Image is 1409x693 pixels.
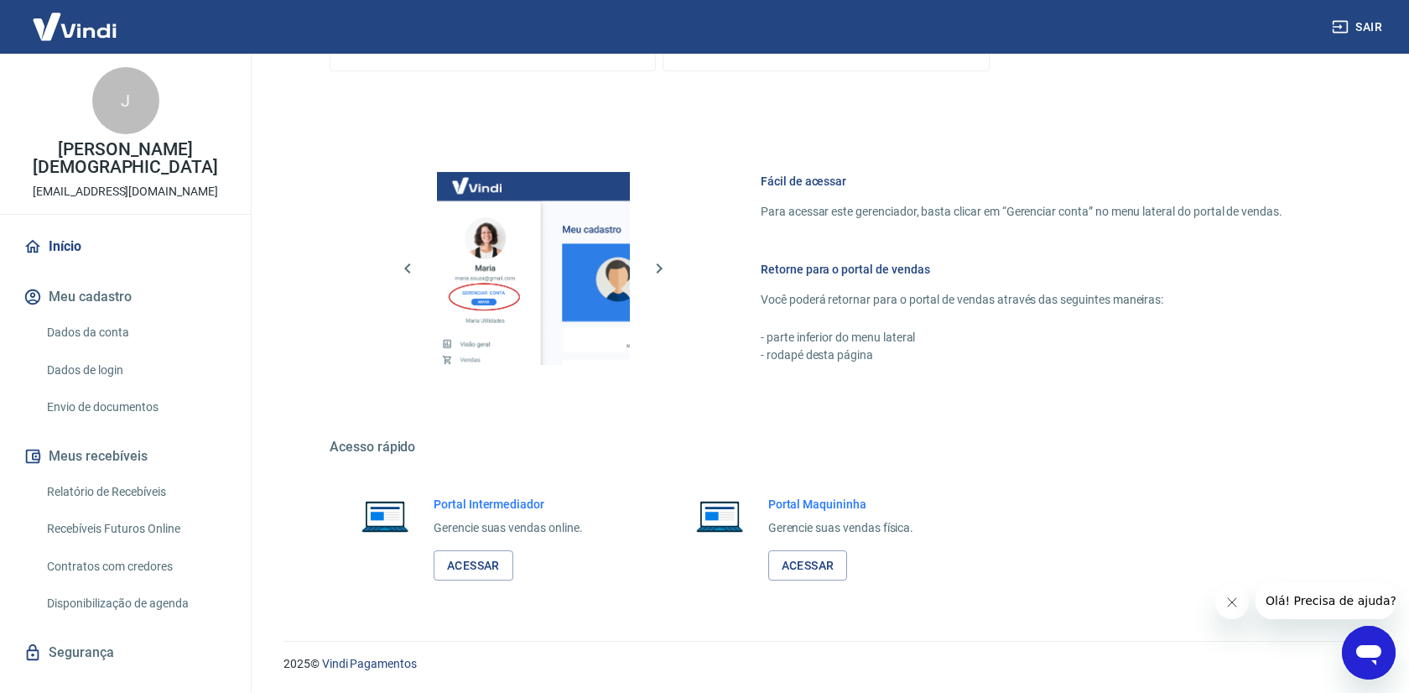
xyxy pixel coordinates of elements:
[434,550,513,581] a: Acessar
[40,353,231,388] a: Dados de login
[768,496,914,513] h6: Portal Maquininha
[761,291,1282,309] p: Você poderá retornar para o portal de vendas através das seguintes maneiras:
[434,496,583,513] h6: Portal Intermediador
[10,12,141,25] span: Olá! Precisa de ajuda?
[768,550,848,581] a: Acessar
[20,228,231,265] a: Início
[1342,626,1396,680] iframe: Botão para abrir a janela de mensagens
[40,512,231,546] a: Recebíveis Futuros Online
[330,439,1323,456] h5: Acesso rápido
[40,550,231,584] a: Contratos com credores
[437,172,630,365] img: Imagem da dashboard mostrando o botão de gerenciar conta na sidebar no lado esquerdo
[761,261,1282,278] h6: Retorne para o portal de vendas
[761,329,1282,346] p: - parte inferior do menu lateral
[761,346,1282,364] p: - rodapé desta página
[20,1,129,52] img: Vindi
[1328,12,1389,43] button: Sair
[40,390,231,425] a: Envio de documentos
[684,496,755,536] img: Imagem de um notebook aberto
[20,438,231,475] button: Meus recebíveis
[92,67,159,134] div: J
[434,519,583,537] p: Gerencie suas vendas online.
[20,634,231,671] a: Segurança
[322,657,417,670] a: Vindi Pagamentos
[40,586,231,621] a: Disponibilização de agenda
[350,496,420,536] img: Imagem de um notebook aberto
[40,315,231,350] a: Dados da conta
[283,655,1369,673] p: 2025 ©
[13,141,237,176] p: [PERSON_NAME][DEMOGRAPHIC_DATA]
[40,475,231,509] a: Relatório de Recebíveis
[761,203,1282,221] p: Para acessar este gerenciador, basta clicar em “Gerenciar conta” no menu lateral do portal de ven...
[1215,586,1249,619] iframe: Fechar mensagem
[761,173,1282,190] h6: Fácil de acessar
[1256,582,1396,619] iframe: Mensagem da empresa
[20,279,231,315] button: Meu cadastro
[33,183,218,201] p: [EMAIL_ADDRESS][DOMAIN_NAME]
[768,519,914,537] p: Gerencie suas vendas física.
